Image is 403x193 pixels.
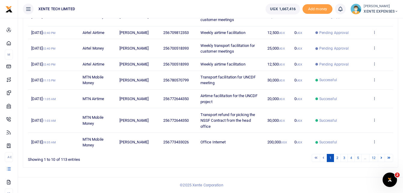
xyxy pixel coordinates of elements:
small: [PERSON_NAME] [364,4,398,9]
a: 2 [334,154,341,162]
span: 0 [294,62,302,66]
small: UGX [296,63,302,66]
small: 02:40 PM [43,63,56,66]
span: 0 [294,78,302,82]
span: 256773433026 [163,140,189,144]
span: 30,000 [267,78,285,82]
span: Transport refund for picking the NSSF Contract from the head office [200,112,255,129]
span: [DATE] [31,78,56,82]
small: UGX [279,47,284,50]
span: Airtel Money [83,46,104,51]
a: 3 [341,154,348,162]
small: UGX [296,47,302,50]
span: Office Internet [200,140,226,144]
span: [DATE] [31,46,56,51]
small: 02:40 PM [43,47,56,50]
span: Airtel Airtime [83,62,104,66]
small: UGX [279,97,284,101]
span: 256709812353 [163,30,189,35]
span: Transport facilitation for UNCDF meeting [200,75,256,85]
span: XENTE TECH LIMITED [36,6,77,12]
li: Wallet ballance [263,4,302,14]
span: MTN Mobile Money [83,137,104,148]
small: UGX [279,79,284,82]
a: logo-small logo-large logo-large [5,7,13,11]
small: 02:40 PM [43,31,56,35]
span: 256700518393 [163,46,189,51]
a: profile-user [PERSON_NAME] XENTE EXPENSES [350,4,398,14]
span: Successful [319,77,337,83]
span: [PERSON_NAME] [119,46,149,51]
span: [DATE] [31,118,56,123]
span: MTN Mobile Money [83,75,104,85]
li: Ac [5,152,13,162]
span: 256780570799 [163,78,189,82]
span: Airtime facilitation for the UNCDF project [200,93,257,104]
small: UGX [296,119,302,122]
small: UGX [281,141,287,144]
span: Successful [319,139,337,145]
span: Successful [319,118,337,123]
span: Pending Approval [319,62,349,67]
span: 25,000 [267,46,285,51]
span: [PERSON_NAME] [119,118,149,123]
span: 0 [294,96,302,101]
a: 1 [327,154,334,162]
small: 11:05 AM [43,97,56,101]
span: 200,000 [267,140,287,144]
span: Weekly airtime facilitation [200,30,245,35]
span: MTN Airtime [83,96,104,101]
span: 12,500 [267,30,285,35]
span: 2 [395,173,400,177]
span: XENTE EXPENSES [364,9,398,14]
span: [DATE] [31,140,56,144]
small: UGX [296,31,302,35]
small: UGX [296,141,302,144]
span: [DATE] [31,30,56,35]
img: profile-user [350,4,361,14]
span: Weekly transport facilitation for customer meetings [200,11,255,22]
div: Showing 1 to 10 of 113 entries [28,153,178,163]
a: 4 [347,154,355,162]
span: 0 [294,46,302,51]
span: [PERSON_NAME] [119,140,149,144]
a: UGX 1,667,416 [266,4,300,14]
span: [DATE] [31,96,56,101]
span: Successful [319,96,337,102]
small: UGX [279,31,284,35]
img: logo-small [5,6,13,13]
small: 09:35 AM [43,141,56,144]
small: 01:15 PM [43,79,56,82]
small: UGX [279,119,284,122]
small: UGX [279,63,284,66]
a: 5 [354,154,362,162]
span: Pending Approval [319,30,349,35]
span: 0 [294,30,302,35]
a: Add money [302,6,332,11]
span: UGX 1,667,416 [270,6,296,12]
span: 0 [294,118,302,123]
li: M [5,50,13,60]
span: [PERSON_NAME] [119,96,149,101]
span: Weekly transport facilitation for customer meetings [200,43,255,54]
span: 30,000 [267,118,285,123]
a: 12 [369,154,378,162]
span: [PERSON_NAME] [119,30,149,35]
span: [PERSON_NAME] [119,62,149,66]
span: Add money [302,4,332,14]
span: Pending Approval [319,46,349,51]
span: 256700518393 [163,62,189,66]
span: 12,500 [267,62,285,66]
span: 0 [294,140,302,144]
span: 20,000 [267,96,285,101]
small: 11:03 AM [43,119,56,122]
small: UGX [296,79,302,82]
span: Airtel Airtime [83,30,104,35]
span: 256772644350 [163,96,189,101]
iframe: Intercom live chat [383,173,397,187]
span: [PERSON_NAME] [119,78,149,82]
span: MTN Mobile Money [83,115,104,126]
small: UGX [296,97,302,101]
li: Toup your wallet [302,4,332,14]
span: Weekly airtime facilitation [200,62,245,66]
